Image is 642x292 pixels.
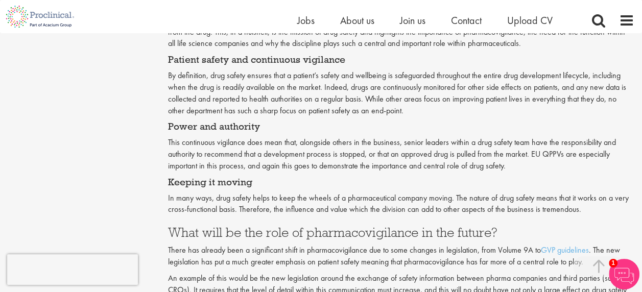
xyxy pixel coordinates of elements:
[168,137,634,172] p: This continuous vigilance does mean that, alongside others in the business, senior leaders within...
[340,14,374,27] a: About us
[400,14,425,27] a: Join us
[507,14,553,27] a: Upload CV
[609,259,639,289] img: Chatbot
[168,55,634,65] h4: Patient safety and continuous vigilance
[7,254,138,285] iframe: reCAPTCHA
[168,177,634,187] h4: Keeping it moving
[168,192,634,216] p: In many ways, drug safety helps to keep the wheels of a pharmaceutical company moving. The nature...
[168,121,634,132] h4: Power and authority
[168,245,634,268] p: There has already been a significant shift in pharmacovigilance due to some changes in legislatio...
[168,70,634,116] p: By definition, drug safety ensures that a patient’s safety and wellbeing is safeguarded throughou...
[451,14,482,27] a: Contact
[541,245,589,255] a: GVP guidelines
[168,226,634,239] h3: What will be the role of pharmacovigilance in the future?
[297,14,315,27] a: Jobs
[609,259,617,267] span: 1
